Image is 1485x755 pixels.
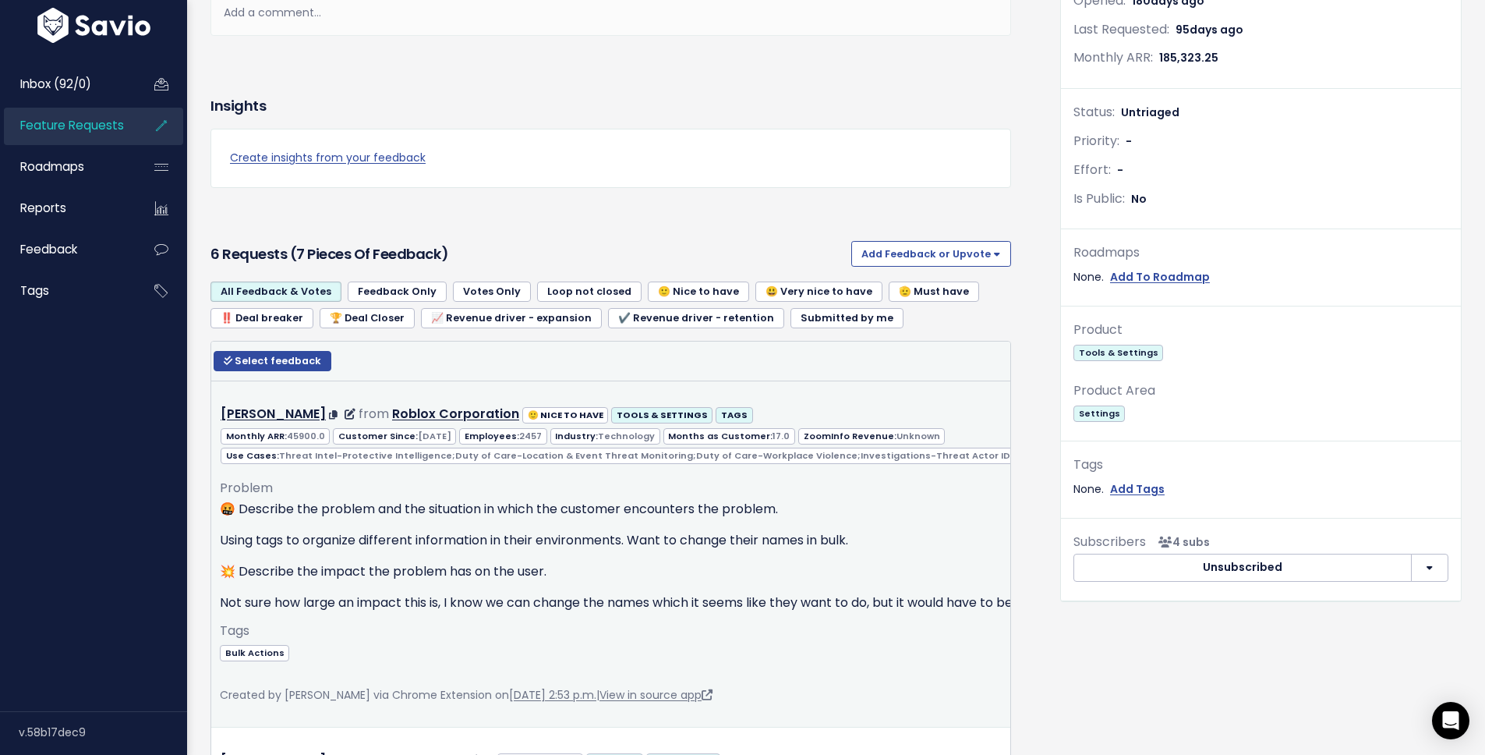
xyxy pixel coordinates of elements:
[20,241,77,257] span: Feedback
[1126,133,1132,149] span: -
[721,409,748,421] strong: TAGS
[210,243,845,265] h3: 6 Requests (7 pieces of Feedback)
[1073,132,1119,150] span: Priority:
[210,95,266,117] h3: Insights
[221,405,326,423] a: [PERSON_NAME]
[210,282,341,302] a: All Feedback & Votes
[348,282,447,302] a: Feedback Only
[221,448,1080,464] span: Use Cases:
[889,282,979,302] a: 🫡 Must have
[220,645,289,661] span: Bulk Actions
[1073,103,1115,121] span: Status:
[421,308,602,328] a: 📈 Revenue driver - expansion
[4,149,129,185] a: Roadmaps
[1073,454,1448,477] div: Tags
[1073,319,1448,342] div: Product
[550,428,660,445] span: Industry:
[221,428,330,445] span: Monthly ARR:
[392,405,519,423] a: Roblox Corporation
[1121,105,1179,120] span: Untriaged
[1073,48,1153,66] span: Monthly ARR:
[1073,345,1163,361] span: Tools & Settings
[20,200,66,216] span: Reports
[1073,380,1448,402] div: Product Area
[220,622,249,640] span: Tags
[4,232,129,268] a: Feedback
[1073,161,1111,179] span: Effort:
[4,66,129,102] a: Inbox (92/0)
[359,405,389,423] span: from
[663,428,795,445] span: Months as Customer:
[851,241,1011,266] button: Add Feedback or Upvote
[598,430,655,442] span: Technology
[220,479,273,497] span: Problem
[19,712,187,753] div: v.58b17dec9
[1159,50,1218,66] span: 185,323.25
[1073,406,1125,422] span: Settings
[1073,533,1146,551] span: Subscribers
[1073,190,1125,207] span: Is Public:
[220,687,712,703] span: Created by [PERSON_NAME] via Chrome Extension on |
[599,687,712,703] a: View in source app
[755,282,882,302] a: 😃 Very nice to have
[1073,554,1412,582] button: Unsubscribed
[1073,480,1448,499] div: None.
[34,8,154,43] img: logo-white.9d6f32f41409.svg
[790,308,903,328] a: Submitted by me
[4,273,129,309] a: Tags
[1190,22,1243,37] span: days ago
[4,190,129,226] a: Reports
[1432,702,1469,739] div: Open Intercom Messenger
[20,117,124,133] span: Feature Requests
[773,430,790,442] span: 17.0
[896,430,940,442] span: Unknown
[528,409,603,421] strong: 🙂 NICE TO HAVE
[1073,268,1448,287] div: None.
[1117,162,1123,178] span: -
[418,430,451,442] span: [DATE]
[4,108,129,144] a: Feature Requests
[214,351,331,371] button: Select feedback
[287,430,325,442] span: 45900.0
[537,282,642,302] a: Loop not closed
[230,148,992,168] a: Create insights from your feedback
[608,308,784,328] a: ✔️ Revenue driver - retention
[20,282,49,299] span: Tags
[333,428,456,445] span: Customer Since:
[1073,242,1448,264] div: Roadmaps
[519,430,542,442] span: 2457
[235,354,321,367] span: Select feedback
[798,428,945,445] span: ZoomInfo Revenue:
[20,158,84,175] span: Roadmaps
[279,449,1076,462] span: Threat Intel-Protective Intelligence;Duty of Care-Location & Event Threat Monitoring;Duty of Care...
[1073,20,1169,38] span: Last Requested:
[1110,480,1165,499] a: Add Tags
[459,428,546,445] span: Employees:
[1131,191,1147,207] span: No
[1176,22,1243,37] span: 95
[210,308,313,328] a: ‼️ Deal breaker
[617,409,708,421] strong: TOOLS & SETTINGS
[453,282,531,302] a: Votes Only
[648,282,749,302] a: 🙂 Nice to have
[509,687,596,703] a: [DATE] 2:53 p.m.
[1110,268,1210,287] a: Add To Roadmap
[20,76,91,92] span: Inbox (92/0)
[320,308,415,328] a: 🏆 Deal Closer
[220,644,289,660] a: Bulk Actions
[1152,534,1210,550] span: <p><strong>Subscribers</strong><br><br> - David Adiem<br> - Santi Brace<br> - Rachel Kronenfeld<b...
